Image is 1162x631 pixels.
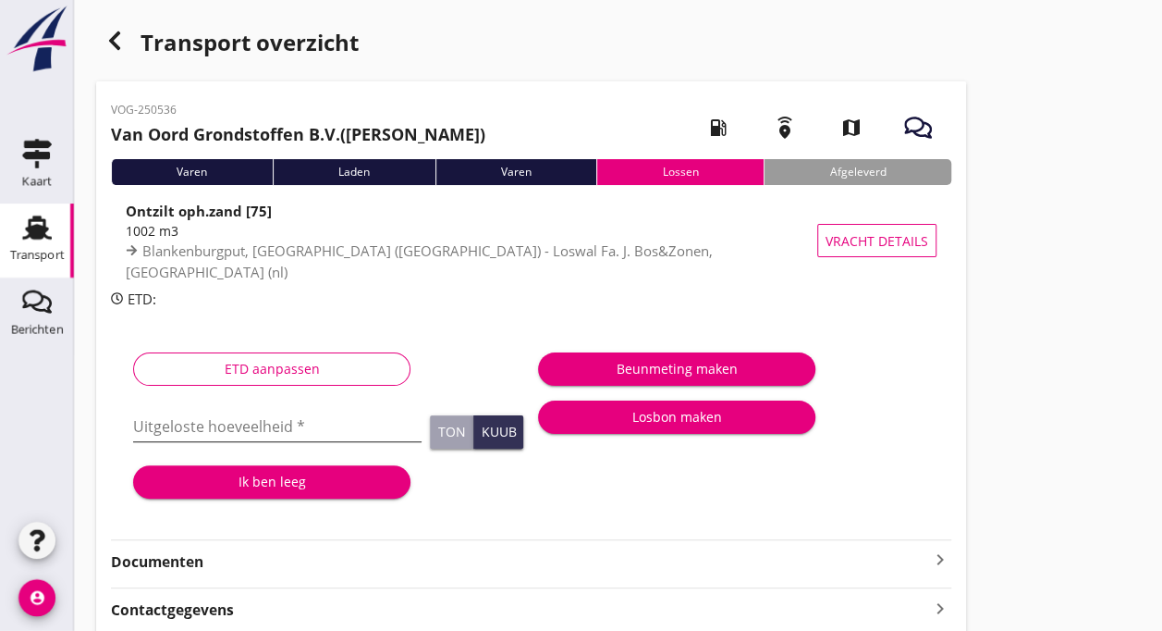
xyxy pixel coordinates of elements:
p: VOG-250536 [111,102,485,118]
button: Kuub [473,415,523,449]
h2: ([PERSON_NAME]) [111,122,485,147]
span: ETD: [128,290,156,308]
span: Vracht details [826,231,928,251]
i: emergency_share [759,102,811,154]
button: ETD aanpassen [133,353,410,386]
div: Varen [435,159,597,185]
button: Losbon maken [538,401,815,434]
div: Beunmeting maken [553,359,801,378]
button: Ik ben leeg [133,465,410,499]
div: Losbon maken [553,407,801,427]
strong: Documenten [111,551,929,573]
div: 1002 m3 [126,221,826,241]
i: keyboard_arrow_right [929,596,951,621]
div: Varen [111,159,273,185]
div: Laden [273,159,435,185]
input: Uitgeloste hoeveelheid * [133,412,422,441]
div: Afgeleverd [764,159,951,185]
i: keyboard_arrow_right [929,549,951,571]
a: Ontzilt oph.zand [75]1002 m3Blankenburgput, [GEOGRAPHIC_DATA] ([GEOGRAPHIC_DATA]) - Loswal Fa. J.... [111,200,951,281]
strong: Contactgegevens [111,600,234,621]
button: Ton [430,415,473,449]
i: map [826,102,877,154]
button: Vracht details [817,224,936,257]
div: Ik ben leeg [148,472,396,491]
div: Kuub [481,426,516,439]
i: local_gas_station [692,102,744,154]
span: Blankenburgput, [GEOGRAPHIC_DATA] ([GEOGRAPHIC_DATA]) - Loswal Fa. J. Bos&Zonen, [GEOGRAPHIC_DATA... [126,241,713,281]
div: Transport [10,249,65,261]
strong: Van Oord Grondstoffen B.V. [111,123,340,145]
div: Ton [437,426,465,439]
i: account_circle [18,579,55,616]
div: Lossen [596,159,764,185]
div: Transport overzicht [96,22,966,67]
button: Beunmeting maken [538,353,815,386]
div: ETD aanpassen [149,359,395,378]
div: Berichten [11,323,64,335]
div: Kaart [22,175,52,187]
img: logo-small.a267ee39.svg [4,5,70,73]
strong: Ontzilt oph.zand [75] [126,202,272,220]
